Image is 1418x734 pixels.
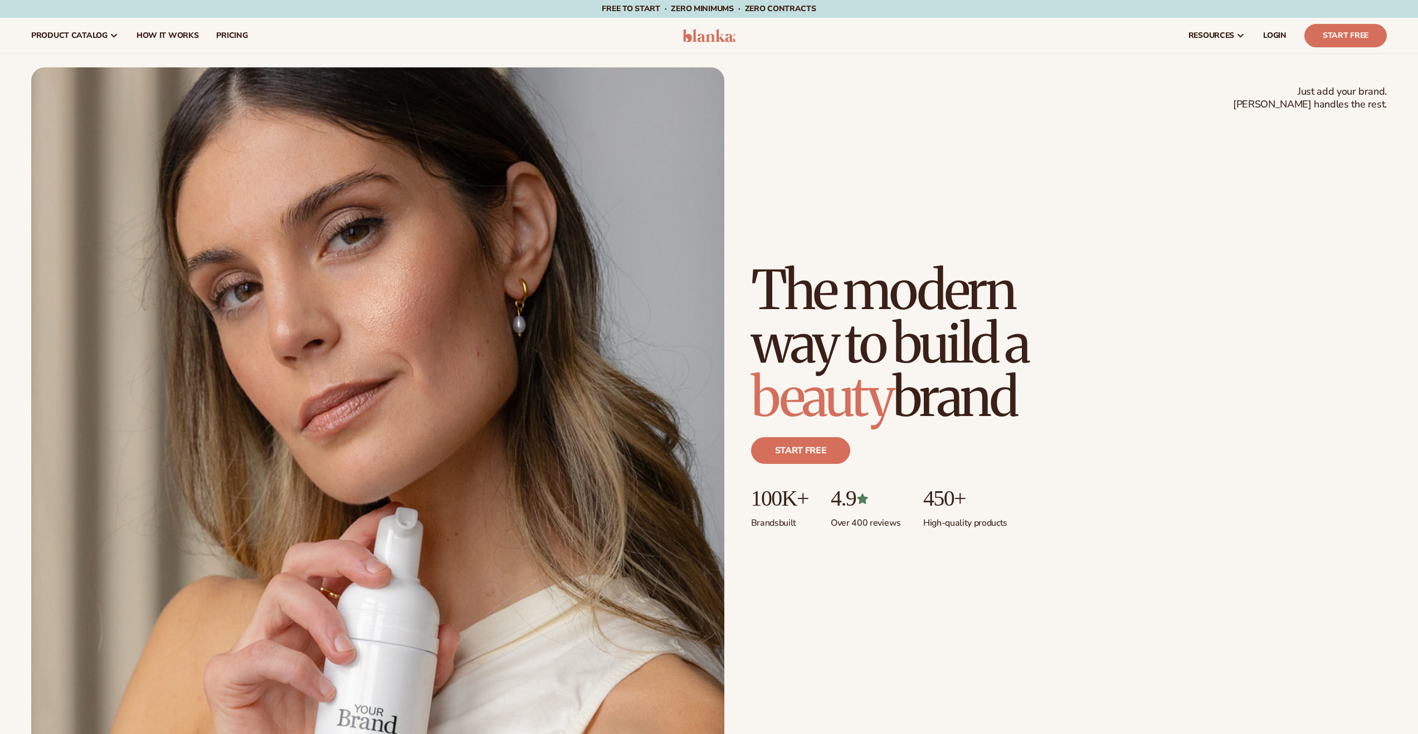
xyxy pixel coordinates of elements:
a: LOGIN [1254,18,1295,53]
p: 100K+ [751,486,808,511]
span: beauty [751,364,893,430]
span: pricing [216,31,247,40]
span: Free to start · ZERO minimums · ZERO contracts [602,3,816,14]
span: product catalog [31,31,108,40]
p: Over 400 reviews [831,511,901,529]
a: pricing [207,18,256,53]
span: LOGIN [1263,31,1287,40]
span: resources [1188,31,1234,40]
a: Start Free [1304,24,1387,47]
span: Just add your brand. [PERSON_NAME] handles the rest. [1233,85,1387,111]
p: Brands built [751,511,808,529]
p: High-quality products [923,511,1007,529]
p: 450+ [923,486,1007,511]
a: product catalog [22,18,128,53]
a: resources [1180,18,1254,53]
h1: The modern way to build a brand [751,263,1108,424]
p: 4.9 [831,486,901,511]
a: How It Works [128,18,208,53]
img: logo [683,29,735,42]
span: How It Works [137,31,199,40]
a: Start free [751,437,851,464]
